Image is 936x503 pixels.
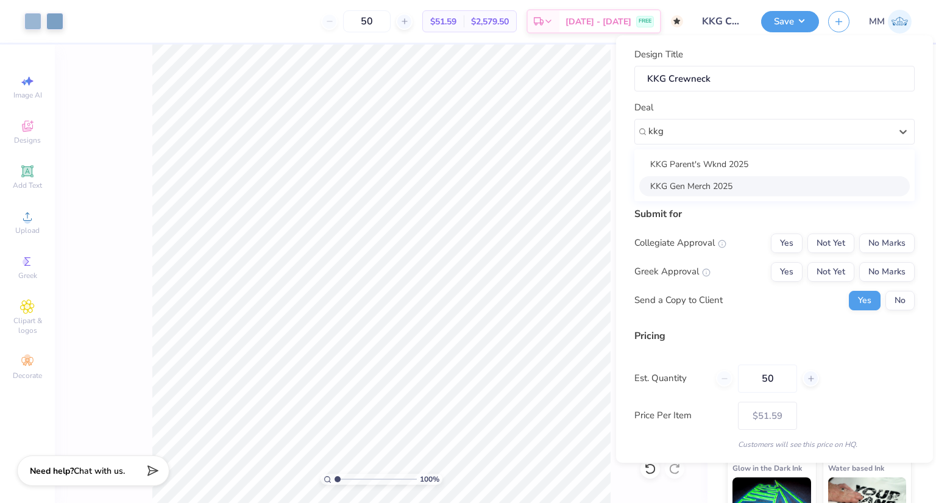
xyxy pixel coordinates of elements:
label: Deal [634,101,653,115]
span: Water based Ink [828,462,884,474]
button: Yes [771,234,803,253]
span: [DATE] - [DATE] [565,15,631,28]
label: Design Title [634,48,683,62]
span: 100 % [420,474,439,485]
button: No Marks [859,262,915,282]
span: $2,579.50 [471,15,509,28]
img: Megan Manaj [888,10,912,34]
button: Yes [849,291,881,310]
button: No Marks [859,234,915,253]
div: Customers will see this price on HQ. [634,439,915,450]
div: KKG Parent's Wknd 2025 [639,154,910,174]
label: Est. Quantity [634,371,707,385]
input: Untitled Design [692,9,752,34]
span: Chat with us. [74,465,125,477]
span: MM [869,15,885,29]
span: Decorate [13,371,42,380]
button: Not Yet [807,234,854,253]
input: – – [738,365,797,393]
span: Greek [18,271,37,280]
span: Upload [15,226,40,235]
span: $51.59 [430,15,456,28]
button: Save [761,11,819,32]
span: FREE [639,17,651,26]
div: Greek Approval [634,265,711,279]
button: Not Yet [807,262,854,282]
div: Send a Copy to Client [634,293,723,307]
span: Designs [14,135,41,145]
button: Yes [771,262,803,282]
label: Price Per Item [634,408,729,423]
a: MM [869,10,912,34]
button: No [885,291,915,310]
div: KKG Gen Merch 2025 [639,176,910,196]
input: – – [343,10,391,32]
span: Glow in the Dark Ink [732,462,802,474]
span: Add Text [13,180,42,190]
div: Pricing [634,329,915,343]
div: Submit for [634,207,915,221]
span: Image AI [13,90,42,100]
span: Clipart & logos [6,316,49,335]
div: Collegiate Approval [634,236,726,250]
strong: Need help? [30,465,74,477]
